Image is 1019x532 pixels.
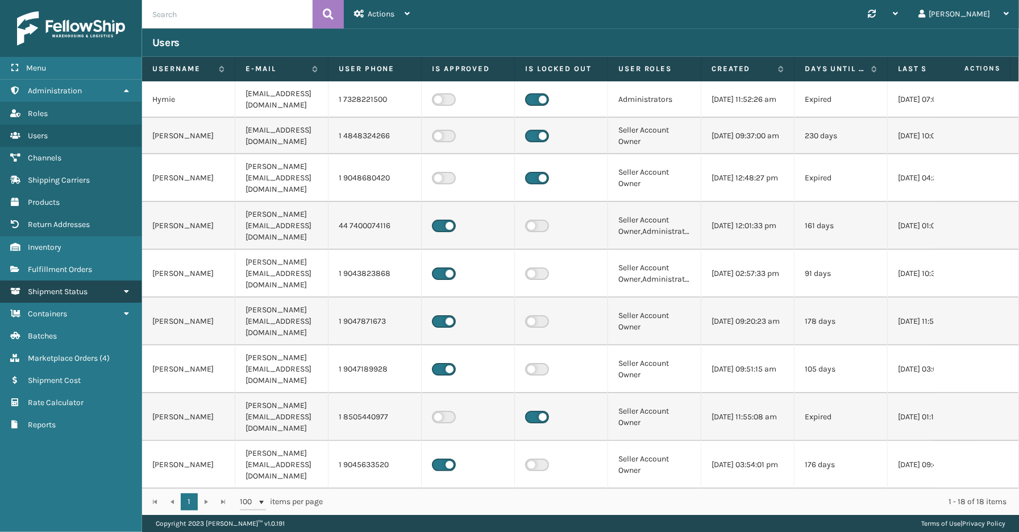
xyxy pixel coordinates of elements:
span: Inventory [28,242,61,252]
span: Actions [368,9,394,19]
span: Reports [28,420,56,430]
td: [PERSON_NAME] [142,298,235,345]
td: 1 9045633520 [328,441,422,489]
td: [DATE] 04:26:30 pm [888,154,981,202]
td: [PERSON_NAME] [142,393,235,441]
td: Seller Account Owner [608,154,701,202]
span: Return Addresses [28,220,90,229]
td: [PERSON_NAME][EMAIL_ADDRESS][DOMAIN_NAME] [235,250,328,298]
span: Shipment Status [28,287,88,296]
td: Seller Account Owner,Administrators [608,250,701,298]
td: 44 7400074116 [328,202,422,250]
label: Is Locked Out [525,64,597,74]
td: [PERSON_NAME] [142,118,235,154]
td: [PERSON_NAME] [142,154,235,202]
td: Seller Account Owner [608,345,701,393]
td: [PERSON_NAME][EMAIL_ADDRESS][DOMAIN_NAME] [235,154,328,202]
span: Containers [28,309,67,319]
td: [DATE] 09:51:15 am [701,345,795,393]
div: 1 - 18 of 18 items [339,496,1006,508]
span: Shipment Cost [28,376,81,385]
td: [EMAIL_ADDRESS][DOMAIN_NAME] [235,118,328,154]
a: Terms of Use [921,519,960,527]
td: Expired [795,81,888,118]
span: Menu [26,63,46,73]
a: Privacy Policy [962,519,1005,527]
td: 176 days [795,441,888,489]
td: [PERSON_NAME] [142,441,235,489]
td: 1 8505440977 [328,393,422,441]
td: [DATE] 11:55:08 am [701,393,795,441]
td: Seller Account Owner [608,441,701,489]
label: Last Seen [898,64,959,74]
td: [PERSON_NAME][EMAIL_ADDRESS][DOMAIN_NAME] [235,393,328,441]
td: 1 7328221500 [328,81,422,118]
td: 178 days [795,298,888,345]
td: 1 9047871673 [328,298,422,345]
td: 230 days [795,118,888,154]
div: | [921,515,1005,532]
td: 91 days [795,250,888,298]
td: [PERSON_NAME][EMAIL_ADDRESS][DOMAIN_NAME] [235,202,328,250]
span: Shipping Carriers [28,175,90,185]
td: Administrators [608,81,701,118]
td: [DATE] 01:15:58 pm [888,393,981,441]
label: Username [152,64,213,74]
label: E-mail [246,64,306,74]
a: 1 [181,493,198,510]
span: Fulfillment Orders [28,265,92,274]
td: [DATE] 11:50:26 am [888,298,981,345]
span: Users [28,131,48,141]
td: [DATE] 11:52:26 am [701,81,795,118]
span: Marketplace Orders [28,353,98,363]
td: [DATE] 03:54:01 pm [701,441,795,489]
td: [DATE] 09:20:23 am [701,298,795,345]
label: User Roles [618,64,691,74]
td: 161 days [795,202,888,250]
span: items per page [240,493,323,510]
td: Seller Account Owner [608,393,701,441]
span: Products [28,197,60,207]
label: Is Approved [432,64,504,74]
td: [DATE] 01:04:44 pm [888,202,981,250]
td: [DATE] 09:46:37 am [888,441,981,489]
td: [EMAIL_ADDRESS][DOMAIN_NAME] [235,81,328,118]
td: Seller Account Owner,Administrators [608,202,701,250]
td: [PERSON_NAME][EMAIL_ADDRESS][DOMAIN_NAME] [235,298,328,345]
td: [DATE] 12:48:27 pm [701,154,795,202]
span: Channels [28,153,61,163]
td: 1 9043823868 [328,250,422,298]
td: [DATE] 10:30:12 am [888,250,981,298]
td: 1 4848324266 [328,118,422,154]
td: Expired [795,154,888,202]
img: logo [17,11,125,46]
td: [PERSON_NAME] [142,250,235,298]
td: [DATE] 02:57:33 pm [701,250,795,298]
td: [PERSON_NAME][EMAIL_ADDRESS][DOMAIN_NAME] [235,345,328,393]
td: Seller Account Owner [608,118,701,154]
td: 1 9048680420 [328,154,422,202]
td: [DATE] 12:01:33 pm [701,202,795,250]
td: 105 days [795,345,888,393]
span: 100 [240,496,257,508]
p: Copyright 2023 [PERSON_NAME]™ v 1.0.191 [156,515,285,532]
td: [DATE] 09:37:00 am [701,118,795,154]
td: Seller Account Owner [608,298,701,345]
td: Expired [795,393,888,441]
h3: Users [152,36,180,50]
span: Actions [929,59,1008,78]
label: Days until password expires [805,64,866,74]
label: Created [712,64,772,74]
span: Administration [28,86,82,96]
span: Roles [28,109,48,118]
td: [PERSON_NAME] [142,202,235,250]
td: [DATE] 10:02:26 am [888,118,981,154]
td: [DATE] 03:05:13 pm [888,345,981,393]
span: ( 4 ) [99,353,110,363]
span: Rate Calculator [28,398,84,407]
label: User phone [339,64,411,74]
td: [PERSON_NAME] [142,345,235,393]
td: [DATE] 07:03:58 pm [888,81,981,118]
td: 1 9047189928 [328,345,422,393]
td: Hymie [142,81,235,118]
